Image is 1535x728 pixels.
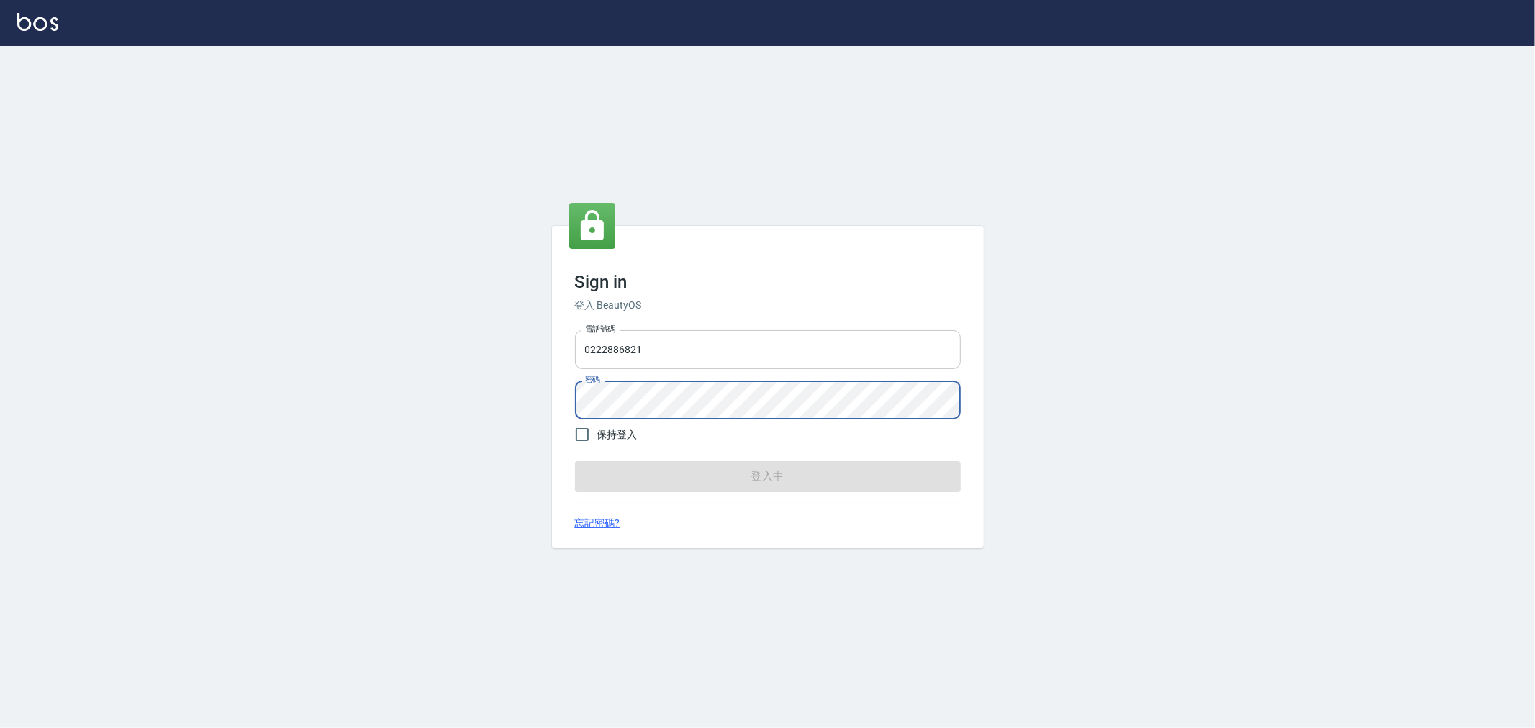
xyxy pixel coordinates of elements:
label: 電話號碼 [585,324,615,335]
a: 忘記密碼? [575,516,620,531]
h3: Sign in [575,272,961,292]
label: 密碼 [585,374,600,385]
span: 保持登入 [597,427,638,442]
img: Logo [17,13,58,31]
h6: 登入 BeautyOS [575,298,961,313]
